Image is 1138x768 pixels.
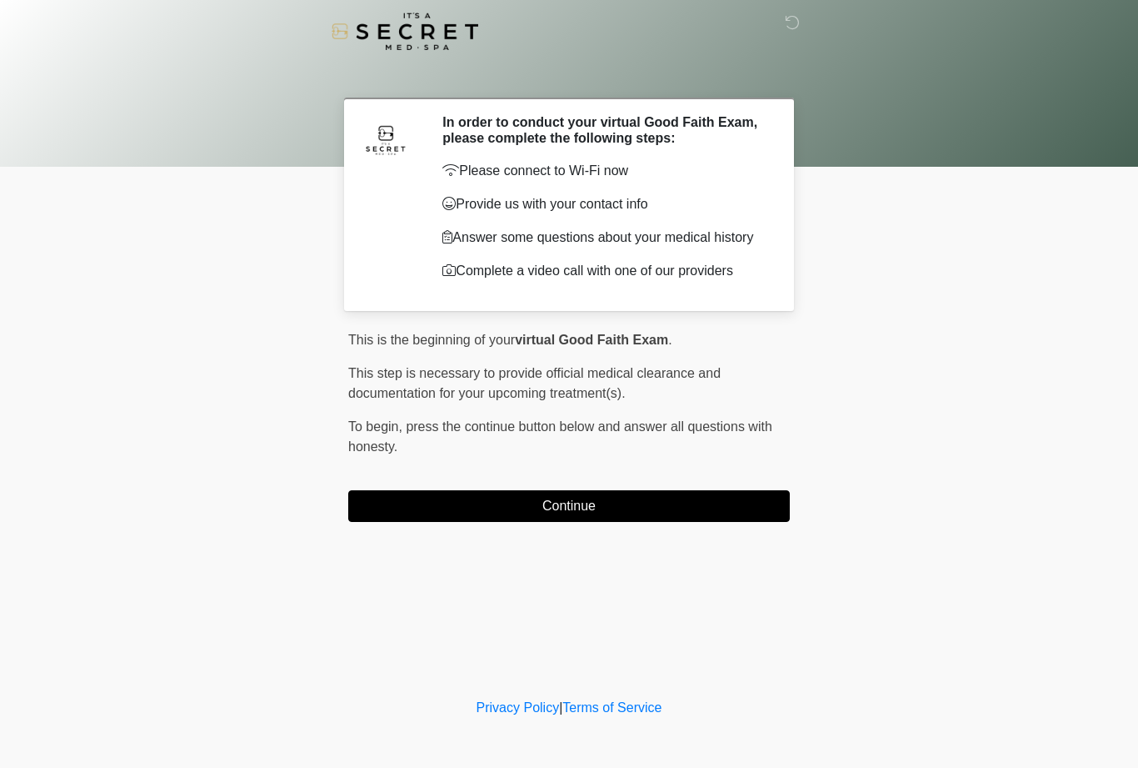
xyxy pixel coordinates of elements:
strong: virtual Good Faith Exam [515,333,668,347]
p: Please connect to Wi-Fi now [442,161,765,181]
span: This step is necessary to provide official medical clearance and documentation for your upcoming ... [348,366,721,400]
h1: ‎ ‎ [336,60,802,91]
span: . [668,333,671,347]
span: press the continue button below and answer all questions with honesty. [348,419,772,454]
img: Agent Avatar [361,114,411,164]
h2: In order to conduct your virtual Good Faith Exam, please complete the following steps: [442,114,765,146]
a: | [559,700,562,715]
span: To begin, [348,419,406,434]
p: Answer some questions about your medical history [442,228,765,248]
p: Complete a video call with one of our providers [442,261,765,281]
button: Continue [348,490,790,522]
p: Provide us with your contact info [442,194,765,214]
a: Privacy Policy [477,700,560,715]
img: It's A Secret Med Spa Logo [332,13,478,50]
a: Terms of Service [562,700,661,715]
span: This is the beginning of your [348,333,515,347]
